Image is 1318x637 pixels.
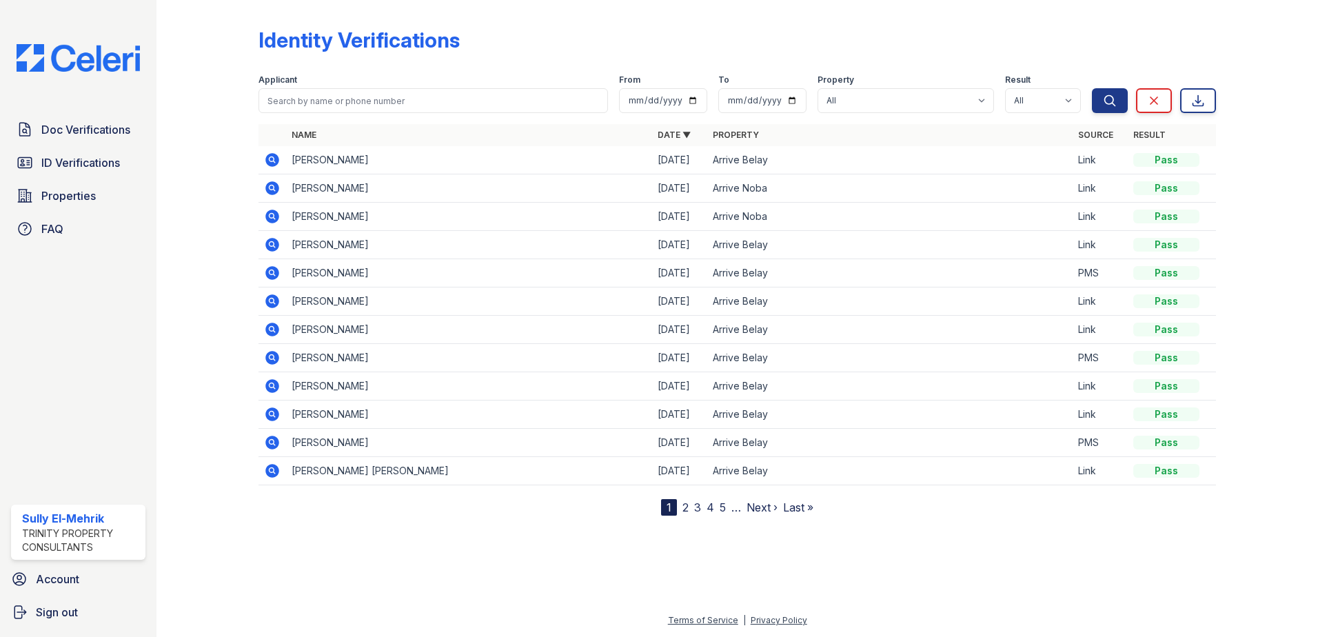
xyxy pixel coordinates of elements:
[286,316,652,344] td: [PERSON_NAME]
[1133,464,1199,478] div: Pass
[286,457,652,485] td: [PERSON_NAME] [PERSON_NAME]
[652,203,707,231] td: [DATE]
[652,287,707,316] td: [DATE]
[286,203,652,231] td: [PERSON_NAME]
[1005,74,1031,85] label: Result
[36,571,79,587] span: Account
[652,457,707,485] td: [DATE]
[286,231,652,259] td: [PERSON_NAME]
[1073,372,1128,401] td: Link
[652,316,707,344] td: [DATE]
[286,429,652,457] td: [PERSON_NAME]
[707,203,1073,231] td: Arrive Noba
[661,499,677,516] div: 1
[707,429,1073,457] td: Arrive Belay
[286,174,652,203] td: [PERSON_NAME]
[1133,238,1199,252] div: Pass
[818,74,854,85] label: Property
[286,259,652,287] td: [PERSON_NAME]
[652,259,707,287] td: [DATE]
[1073,259,1128,287] td: PMS
[1133,351,1199,365] div: Pass
[286,146,652,174] td: [PERSON_NAME]
[6,565,151,593] a: Account
[1073,316,1128,344] td: Link
[1133,266,1199,280] div: Pass
[720,501,726,514] a: 5
[258,88,608,113] input: Search by name or phone number
[11,182,145,210] a: Properties
[1133,130,1166,140] a: Result
[747,501,778,514] a: Next ›
[707,259,1073,287] td: Arrive Belay
[1073,203,1128,231] td: Link
[652,146,707,174] td: [DATE]
[1073,457,1128,485] td: Link
[743,615,746,625] div: |
[286,401,652,429] td: [PERSON_NAME]
[258,28,460,52] div: Identity Verifications
[1133,153,1199,167] div: Pass
[41,188,96,204] span: Properties
[1133,323,1199,336] div: Pass
[751,615,807,625] a: Privacy Policy
[731,499,741,516] span: …
[22,510,140,527] div: Sully El-Mehrik
[1073,231,1128,259] td: Link
[1073,287,1128,316] td: Link
[1133,181,1199,195] div: Pass
[11,116,145,143] a: Doc Verifications
[707,231,1073,259] td: Arrive Belay
[1073,344,1128,372] td: PMS
[36,604,78,620] span: Sign out
[1073,401,1128,429] td: Link
[1078,130,1113,140] a: Source
[258,74,297,85] label: Applicant
[707,287,1073,316] td: Arrive Belay
[11,215,145,243] a: FAQ
[694,501,701,514] a: 3
[286,287,652,316] td: [PERSON_NAME]
[652,401,707,429] td: [DATE]
[658,130,691,140] a: Date ▼
[286,344,652,372] td: [PERSON_NAME]
[286,372,652,401] td: [PERSON_NAME]
[1133,379,1199,393] div: Pass
[22,527,140,554] div: Trinity Property Consultants
[718,74,729,85] label: To
[652,429,707,457] td: [DATE]
[668,615,738,625] a: Terms of Service
[713,130,759,140] a: Property
[41,221,63,237] span: FAQ
[707,401,1073,429] td: Arrive Belay
[707,174,1073,203] td: Arrive Noba
[41,154,120,171] span: ID Verifications
[707,372,1073,401] td: Arrive Belay
[1133,294,1199,308] div: Pass
[707,344,1073,372] td: Arrive Belay
[707,146,1073,174] td: Arrive Belay
[652,372,707,401] td: [DATE]
[619,74,640,85] label: From
[41,121,130,138] span: Doc Verifications
[6,598,151,626] a: Sign out
[707,501,714,514] a: 4
[11,149,145,176] a: ID Verifications
[652,174,707,203] td: [DATE]
[682,501,689,514] a: 2
[652,344,707,372] td: [DATE]
[292,130,316,140] a: Name
[707,457,1073,485] td: Arrive Belay
[783,501,813,514] a: Last »
[1073,174,1128,203] td: Link
[6,44,151,72] img: CE_Logo_Blue-a8612792a0a2168367f1c8372b55b34899dd931a85d93a1a3d3e32e68fde9ad4.png
[1073,146,1128,174] td: Link
[1133,436,1199,449] div: Pass
[707,316,1073,344] td: Arrive Belay
[1133,210,1199,223] div: Pass
[652,231,707,259] td: [DATE]
[1073,429,1128,457] td: PMS
[1133,407,1199,421] div: Pass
